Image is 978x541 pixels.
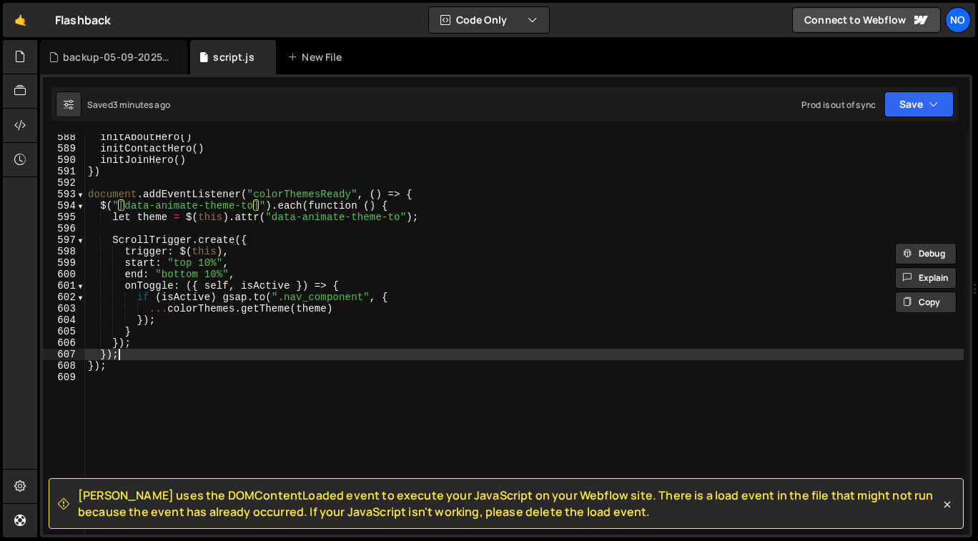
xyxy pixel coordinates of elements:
div: backup-05-09-2025.js [63,50,170,64]
div: 596 [43,223,85,234]
div: 603 [43,303,85,314]
div: 602 [43,292,85,303]
div: Flashback [55,11,111,29]
div: 604 [43,314,85,326]
button: Debug [895,243,957,264]
div: 606 [43,337,85,349]
div: 594 [43,200,85,212]
button: Explain [895,267,957,289]
span: [PERSON_NAME] uses the DOMContentLoaded event to execute your JavaScript on your Webflow site. Th... [78,487,940,520]
div: 608 [43,360,85,372]
div: 609 [43,372,85,383]
a: Connect to Webflow [792,7,941,33]
div: 605 [43,326,85,337]
div: 593 [43,189,85,200]
div: Saved [87,99,170,111]
div: Prod is out of sync [801,99,876,111]
div: 589 [43,143,85,154]
button: Copy [895,292,957,313]
div: 590 [43,154,85,166]
div: New File [287,50,347,64]
button: Save [884,91,954,117]
div: 607 [43,349,85,360]
div: 601 [43,280,85,292]
a: 🤙 [3,3,38,37]
div: 592 [43,177,85,189]
button: Code Only [429,7,549,33]
div: 591 [43,166,85,177]
div: 600 [43,269,85,280]
div: 3 minutes ago [113,99,170,111]
div: 595 [43,212,85,223]
a: No [945,7,971,33]
div: 599 [43,257,85,269]
div: 598 [43,246,85,257]
div: 597 [43,234,85,246]
div: script.js [213,50,254,64]
div: 588 [43,131,85,143]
